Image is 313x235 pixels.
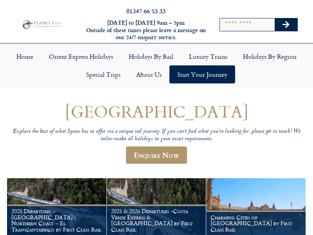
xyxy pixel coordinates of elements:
h1: 2025 Departures -[GEOGRAPHIC_DATA]’s Northern Coast – El Transcantábrico by First Class Rail [11,208,102,233]
h1: 2025 & 2026 Departures -Costa Verde Express & [GEOGRAPHIC_DATA] by First Class Rail [111,208,202,233]
a: 01347 66 53 33 [126,6,165,15]
h1: [GEOGRAPHIC_DATA] [7,102,306,121]
img: Planet Rail Train Holidays Logo [21,19,63,29]
p: Explore the best of what Spain has to offer via a unique rail journey. If you can’t find what you... [7,128,306,143]
a: Holidays by Region [235,47,304,65]
a: Orient Express Holidays [41,47,121,65]
nav: Menu [4,47,309,83]
a: About Us [128,65,169,83]
a: Luxury Trains [181,47,235,65]
a: Enquire Now [126,146,187,164]
a: Home [9,47,41,65]
h6: [DATE] to [DATE] 9am – 5pm Outside of these times please leave a message on our 24/7 enquiry serv... [85,19,207,41]
a: Special Trips [78,65,128,83]
a: Holidays by Rail [121,47,181,65]
button: Search [275,18,297,31]
a: Start your Journey [169,65,235,83]
h1: Charming Cities of [GEOGRAPHIC_DATA] by First Class Rail [210,214,301,233]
